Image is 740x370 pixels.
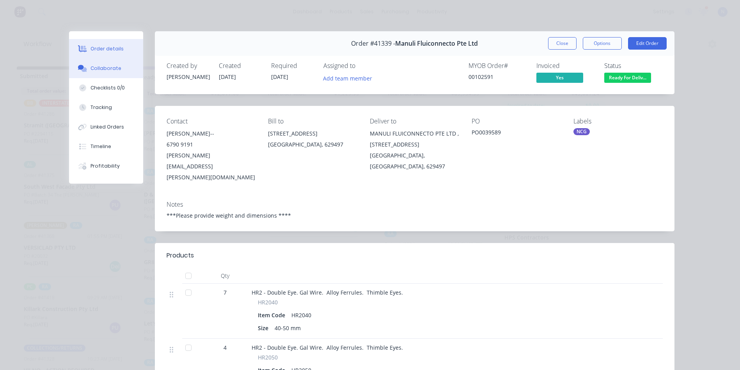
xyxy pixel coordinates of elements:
div: [PERSON_NAME]--6790 9191[PERSON_NAME][EMAIL_ADDRESS][PERSON_NAME][DOMAIN_NAME] [167,128,256,183]
div: HR2040 [288,309,314,321]
div: Size [258,322,272,334]
div: Notes [167,201,663,208]
button: Collaborate [69,59,143,78]
div: Created by [167,62,209,70]
div: 6790 9191 [167,139,256,150]
div: Deliver to [370,118,459,125]
span: Order #41339 - [351,40,395,47]
div: Profitability [91,163,120,170]
span: HR2 - Double Eye. Gal Wire. Alloy Ferrules. Thimble Eyes. [252,289,403,296]
div: 40-50 mm [272,322,304,334]
button: Linked Orders [69,117,143,137]
div: Collaborate [91,65,121,72]
span: HR2 - Double Eye. Gal Wire. Alloy Ferrules. Thimble Eyes. [252,344,403,351]
button: Options [583,37,622,50]
button: Add team member [319,73,376,83]
div: Required [271,62,314,70]
div: Bill to [268,118,357,125]
div: PO [472,118,561,125]
span: [DATE] [219,73,236,80]
div: Created [219,62,262,70]
div: Assigned to [323,62,401,70]
span: Manuli Fluiconnecto Pte Ltd [395,40,478,47]
div: [PERSON_NAME][EMAIL_ADDRESS][PERSON_NAME][DOMAIN_NAME] [167,150,256,183]
span: HR2050 [258,353,278,361]
div: Order details [91,45,124,52]
div: Linked Orders [91,123,124,130]
div: MANULI FLUICONNECTO PTE LTD , [STREET_ADDRESS][GEOGRAPHIC_DATA], [GEOGRAPHIC_DATA], 629497 [370,128,459,172]
div: [GEOGRAPHIC_DATA], [GEOGRAPHIC_DATA], 629497 [370,150,459,172]
button: Profitability [69,156,143,176]
div: Tracking [91,104,112,111]
div: [GEOGRAPHIC_DATA], 629497 [268,139,357,150]
span: Yes [536,73,583,82]
div: [PERSON_NAME]-- [167,128,256,139]
div: [PERSON_NAME] [167,73,209,81]
div: Products [167,251,194,260]
div: Timeline [91,143,111,150]
button: Checklists 0/0 [69,78,143,98]
div: ***Please provide weight and dimensions **** [167,211,663,220]
div: Item Code [258,309,288,321]
span: [DATE] [271,73,288,80]
button: Add team member [323,73,376,83]
button: Order details [69,39,143,59]
div: 00102591 [468,73,527,81]
span: HR2040 [258,298,278,306]
div: PO0039589 [472,128,561,139]
button: Ready For Deliv... [604,73,651,84]
button: Tracking [69,98,143,117]
div: MYOB Order # [468,62,527,70]
div: Qty [202,268,248,284]
div: Checklists 0/0 [91,84,125,91]
div: Contact [167,118,256,125]
button: Timeline [69,137,143,156]
button: Close [548,37,577,50]
button: Edit Order [628,37,667,50]
span: Ready For Deliv... [604,73,651,82]
div: [STREET_ADDRESS] [268,128,357,139]
div: [STREET_ADDRESS][GEOGRAPHIC_DATA], 629497 [268,128,357,153]
div: Labels [573,118,663,125]
div: MANULI FLUICONNECTO PTE LTD , [STREET_ADDRESS] [370,128,459,150]
div: NCG [573,128,590,135]
span: 4 [224,343,227,352]
span: 7 [224,288,227,297]
div: Status [604,62,663,70]
div: Invoiced [536,62,595,70]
